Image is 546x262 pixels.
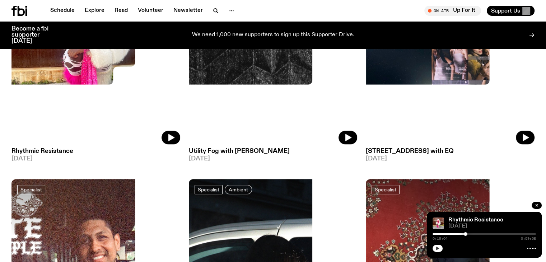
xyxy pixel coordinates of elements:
button: Support Us [487,6,535,16]
span: 0:59:58 [521,237,536,240]
a: [STREET_ADDRESS] with EQ[DATE] [366,145,535,162]
span: Specialist [198,187,219,192]
a: Specialist [372,185,400,194]
img: Attu crouches on gravel in front of a brown wall. They are wearing a white fur coat with a hood, ... [433,217,444,229]
button: On AirUp For It [424,6,481,16]
a: Specialist [195,185,223,194]
h3: Become a fbi supporter [DATE] [11,26,57,44]
a: Read [110,6,132,16]
h3: Utility Fog with [PERSON_NAME] [189,148,358,154]
a: Explore [80,6,109,16]
a: Newsletter [169,6,207,16]
p: We need 1,000 new supporters to sign up this Supporter Drive. [192,32,354,38]
span: [DATE] [189,156,358,162]
h3: [STREET_ADDRESS] with EQ [366,148,535,154]
span: Support Us [491,8,520,14]
a: Rhythmic Resistance [448,217,503,223]
span: [DATE] [448,224,536,229]
span: Ambient [229,187,248,192]
a: Ambient [225,185,252,194]
span: [DATE] [11,156,180,162]
span: [DATE] [366,156,535,162]
a: Utility Fog with [PERSON_NAME][DATE] [189,145,358,162]
h3: Rhythmic Resistance [11,148,180,154]
span: Specialist [20,187,42,192]
a: Rhythmic Resistance[DATE] [11,145,180,162]
span: 0:19:04 [433,237,448,240]
span: Specialist [375,187,396,192]
a: Schedule [46,6,79,16]
a: Volunteer [134,6,168,16]
a: Specialist [17,185,45,194]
